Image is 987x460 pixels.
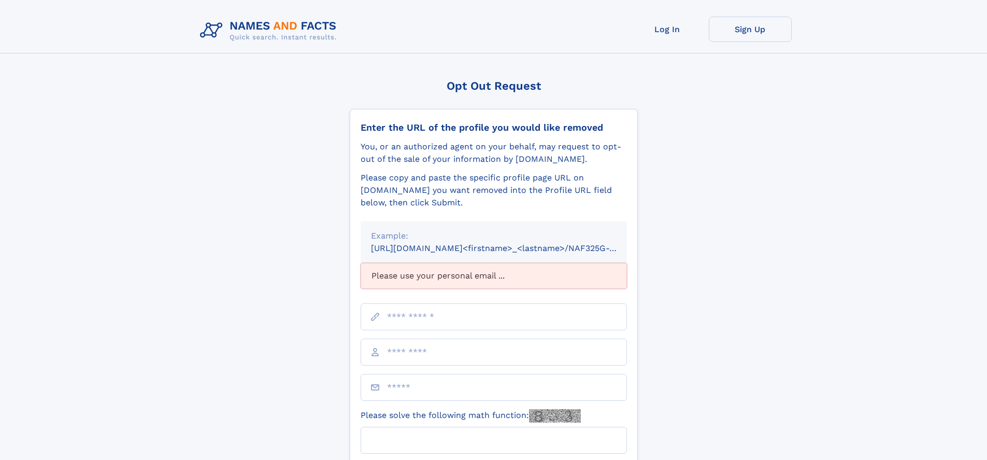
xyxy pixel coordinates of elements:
a: Log In [626,17,709,42]
div: Opt Out Request [350,79,638,92]
small: [URL][DOMAIN_NAME]<firstname>_<lastname>/NAF325G-xxxxxxxx [371,243,647,253]
a: Sign Up [709,17,792,42]
div: Example: [371,230,617,242]
div: Enter the URL of the profile you would like removed [361,122,627,133]
label: Please solve the following math function: [361,409,581,423]
div: You, or an authorized agent on your behalf, may request to opt-out of the sale of your informatio... [361,141,627,165]
div: Please use your personal email ... [361,263,627,289]
img: Logo Names and Facts [196,17,345,45]
div: Please copy and paste the specific profile page URL on [DOMAIN_NAME] you want removed into the Pr... [361,172,627,209]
